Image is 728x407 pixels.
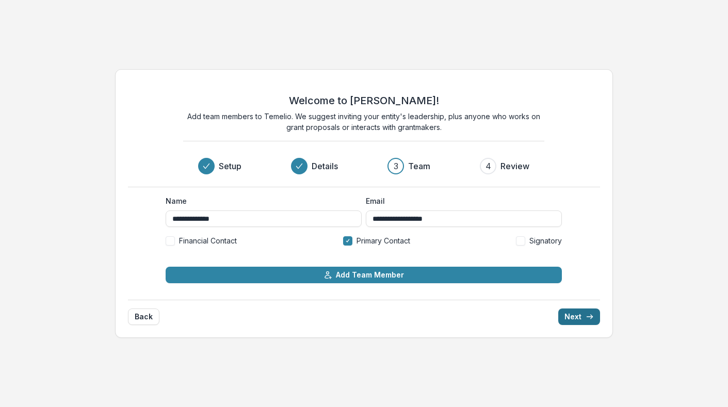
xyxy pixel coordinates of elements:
[312,160,338,172] h3: Details
[486,160,491,172] div: 4
[357,235,410,246] span: Primary Contact
[558,308,600,325] button: Next
[289,94,439,107] h2: Welcome to [PERSON_NAME]!
[408,160,430,172] h3: Team
[183,111,544,133] p: Add team members to Temelio. We suggest inviting your entity's leadership, plus anyone who works ...
[179,235,237,246] span: Financial Contact
[166,196,355,206] label: Name
[128,308,159,325] button: Back
[394,160,398,172] div: 3
[529,235,562,246] span: Signatory
[366,196,556,206] label: Email
[500,160,529,172] h3: Review
[219,160,241,172] h3: Setup
[166,267,562,283] button: Add Team Member
[198,158,529,174] div: Progress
